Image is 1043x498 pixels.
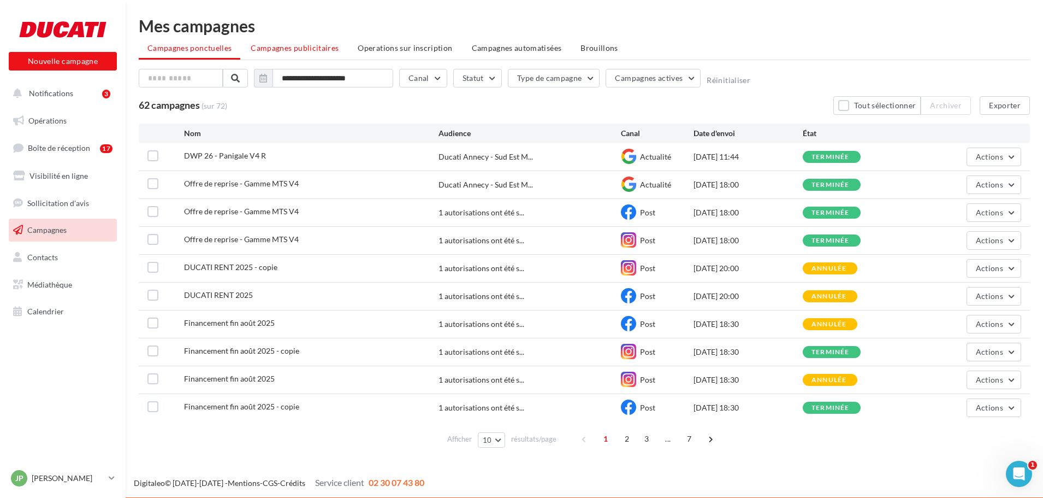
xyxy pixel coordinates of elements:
[967,148,1021,166] button: Actions
[28,143,90,153] span: Boîte de réception
[29,171,88,180] span: Visibilité en ligne
[694,235,803,246] div: [DATE] 18:00
[811,209,850,216] div: terminée
[7,192,119,215] a: Sollicitation d'avis
[399,69,447,87] button: Canal
[976,347,1003,356] span: Actions
[638,430,655,448] span: 3
[228,478,260,488] a: Mentions
[694,291,803,302] div: [DATE] 20:00
[618,430,636,448] span: 2
[472,43,562,52] span: Campagnes automatisées
[707,76,750,85] button: Réinitialiser
[438,319,524,330] span: 1 autorisations ont été s...
[438,374,524,385] span: 1 autorisations ont été s...
[483,436,492,444] span: 10
[976,291,1003,301] span: Actions
[184,402,299,411] span: Financement fin août 2025 - copie
[976,263,1003,273] span: Actions
[976,208,1003,217] span: Actions
[438,347,524,358] span: 1 autorisations ont été s...
[438,402,524,413] span: 1 autorisations ont été s...
[967,203,1021,222] button: Actions
[438,179,533,190] span: Ducati Annecy - Sud Est M...
[640,263,655,273] span: Post
[369,477,424,488] span: 02 30 07 43 80
[694,263,803,274] div: [DATE] 20:00
[694,402,803,413] div: [DATE] 18:30
[438,291,524,302] span: 1 autorisations ont été s...
[447,434,472,444] span: Afficher
[694,374,803,385] div: [DATE] 18:30
[606,69,701,87] button: Campagnes actives
[27,253,58,262] span: Contacts
[184,318,275,327] span: Financement fin août 2025
[621,128,694,139] div: Canal
[251,43,339,52] span: Campagnes publicitaires
[640,180,671,189] span: Actualité
[967,175,1021,194] button: Actions
[184,207,299,216] span: Offre de reprise - Gamme MTS V4
[967,287,1021,306] button: Actions
[811,405,850,412] div: terminée
[184,374,275,383] span: Financement fin août 2025
[967,231,1021,250] button: Actions
[184,346,299,355] span: Financement fin août 2025 - copie
[315,477,364,488] span: Service client
[580,43,618,52] span: Brouillons
[7,136,119,160] a: Boîte de réception17
[100,144,112,153] div: 17
[967,259,1021,278] button: Actions
[184,235,299,244] span: Offre de reprise - Gamme MTS V4
[102,90,110,98] div: 3
[7,82,115,105] button: Notifications 3
[139,99,200,111] span: 62 campagnes
[438,128,620,139] div: Audience
[640,291,655,301] span: Post
[478,432,506,448] button: 10
[976,152,1003,161] span: Actions
[967,399,1021,417] button: Actions
[9,52,117,71] button: Nouvelle campagne
[811,377,846,384] div: annulée
[967,343,1021,361] button: Actions
[694,128,803,139] div: Date d'envoi
[27,198,89,207] span: Sollicitation d'avis
[453,69,502,87] button: Statut
[7,219,119,242] a: Campagnes
[833,96,921,115] button: Tout sélectionner
[27,225,67,235] span: Campagnes
[640,152,671,161] span: Actualité
[7,300,119,323] a: Calendrier
[967,315,1021,333] button: Actions
[694,151,803,162] div: [DATE] 11:44
[7,109,119,132] a: Opérations
[640,208,655,217] span: Post
[921,96,971,115] button: Archiver
[659,430,677,448] span: ...
[184,262,277,272] span: DUCATI RENT 2025 - copie
[27,280,72,289] span: Médiathèque
[640,236,655,245] span: Post
[980,96,1030,115] button: Exporter
[32,473,104,484] p: [PERSON_NAME]
[811,181,850,189] div: terminée
[597,430,614,448] span: 1
[640,319,655,329] span: Post
[438,151,533,162] span: Ducati Annecy - Sud Est M...
[7,165,119,188] a: Visibilité en ligne
[15,473,23,484] span: JP
[184,128,439,139] div: Nom
[694,207,803,218] div: [DATE] 18:00
[184,151,266,160] span: DWP 26 - Panigale V4 R
[28,116,67,125] span: Opérations
[640,403,655,412] span: Post
[976,375,1003,384] span: Actions
[811,237,850,244] div: terminée
[811,349,850,356] div: terminée
[9,468,117,489] a: JP [PERSON_NAME]
[694,319,803,330] div: [DATE] 18:30
[438,263,524,274] span: 1 autorisations ont été s...
[134,478,424,488] span: © [DATE]-[DATE] - - -
[976,319,1003,329] span: Actions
